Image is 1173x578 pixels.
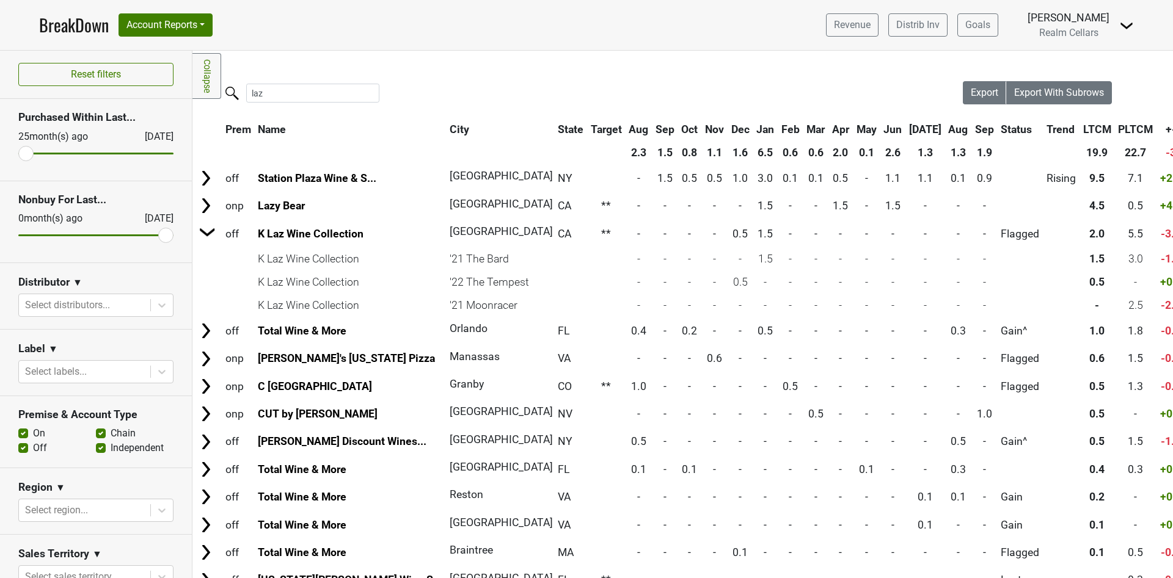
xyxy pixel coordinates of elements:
span: 1.5 [657,172,673,184]
img: Arrow right [199,223,217,241]
div: 0 month(s) ago [18,211,115,226]
span: - [789,352,792,364]
span: 1.1 [918,172,933,184]
img: Arrow right [197,543,215,562]
span: ▼ [73,275,82,290]
img: Arrow right [197,488,215,506]
td: - [1080,294,1114,316]
span: [GEOGRAPHIC_DATA] [450,170,553,182]
td: - [853,271,880,293]
span: NY [558,172,572,184]
td: onp [222,193,254,219]
th: Aug: activate to sort column ascending [946,118,971,140]
td: - [829,294,852,316]
th: 2.6 [880,142,905,164]
span: - [637,200,640,212]
span: 3.0 [758,172,773,184]
span: - [957,352,960,364]
span: 0.5 [682,172,697,184]
span: - [865,228,868,240]
td: - [679,248,701,270]
td: - [679,294,701,316]
span: CA [558,228,571,240]
td: onp [222,345,254,372]
span: - [865,172,868,184]
img: Arrow right [197,197,215,215]
span: - [865,200,868,212]
td: - [778,271,803,293]
a: Total Wine & More [258,519,346,531]
span: - [839,228,842,240]
td: 2.5 [1115,294,1156,316]
td: - [1115,271,1156,293]
span: - [789,228,792,240]
span: - [957,380,960,392]
td: K Laz Wine Collection [255,271,446,293]
label: Off [33,441,47,455]
td: - [946,294,971,316]
span: 0.5 [733,228,748,240]
span: ▼ [48,342,58,356]
td: - [626,271,651,293]
h3: Purchased Within Last... [18,111,174,124]
th: 0.1 [853,142,880,164]
th: &nbsp;: activate to sort column ascending [194,118,221,140]
td: - [728,248,753,270]
span: - [688,200,691,212]
span: - [688,380,691,392]
span: - [983,352,986,364]
th: 6.5 [753,142,777,164]
span: - [924,200,927,212]
td: - [829,271,852,293]
span: 0.9 [977,172,992,184]
th: City: activate to sort column ascending [447,118,547,140]
a: Total Wine & More [258,491,346,503]
td: - [853,248,880,270]
th: Feb: activate to sort column ascending [778,118,803,140]
span: CO [558,380,572,392]
td: off [222,165,254,191]
td: K Laz Wine Collection [255,248,446,270]
span: 0.4 [631,325,646,337]
th: Jun: activate to sort column ascending [880,118,905,140]
span: 9.5 [1089,172,1105,184]
span: - [663,352,667,364]
span: Manassas [450,350,500,363]
a: Total Wine & More [258,463,346,475]
td: onp [222,373,254,399]
span: - [663,228,667,240]
td: - [778,294,803,316]
th: Name: activate to sort column ascending [255,118,446,140]
td: - [906,248,945,270]
td: K Laz Wine Collection [255,294,446,316]
a: Goals [957,13,998,37]
td: 1.5 [753,248,777,270]
td: onp [222,401,254,427]
img: Arrow right [197,460,215,479]
th: Nov: activate to sort column ascending [702,118,727,140]
th: Sep: activate to sort column ascending [652,118,678,140]
span: - [688,228,691,240]
span: 1.8 [1128,325,1143,337]
span: Export With Subrows [1014,87,1104,98]
td: '21 Moonracer [447,294,554,316]
span: 1.5 [885,200,901,212]
span: 0.5 [1089,380,1105,392]
span: - [957,228,960,240]
td: - [702,294,727,316]
th: Status: activate to sort column ascending [998,118,1043,140]
span: 0.1 [951,172,966,184]
span: 1.5 [833,200,848,212]
th: Dec: activate to sort column ascending [728,118,753,140]
td: - [753,271,777,293]
img: Arrow right [197,516,215,534]
span: Prem [225,123,251,135]
span: - [839,380,842,392]
th: 19.9 [1080,142,1114,164]
span: - [891,352,894,364]
th: Prem: activate to sort column ascending [222,118,254,140]
td: '21 The Bard [447,248,554,270]
span: 0.5 [1128,200,1143,212]
th: Mar: activate to sort column ascending [804,118,828,140]
td: 0.5 [1080,271,1114,293]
